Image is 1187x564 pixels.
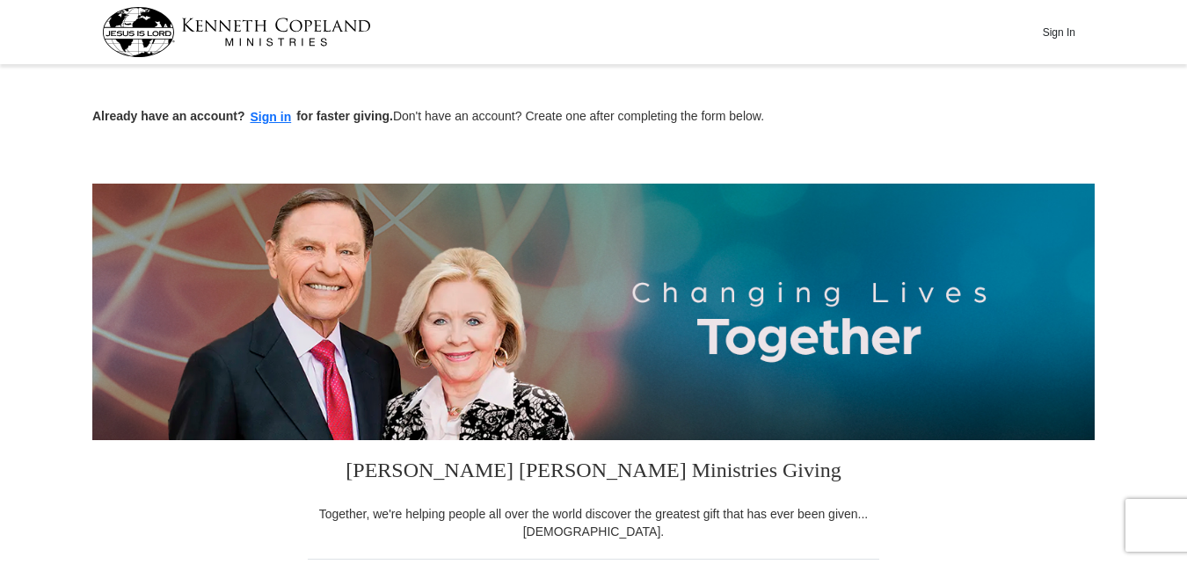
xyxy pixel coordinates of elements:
button: Sign In [1032,18,1085,46]
h3: [PERSON_NAME] [PERSON_NAME] Ministries Giving [308,440,879,505]
strong: Already have an account? for faster giving. [92,109,393,123]
p: Don't have an account? Create one after completing the form below. [92,107,1095,127]
div: Together, we're helping people all over the world discover the greatest gift that has ever been g... [308,505,879,540]
img: kcm-header-logo.svg [102,7,371,57]
button: Sign in [245,107,297,127]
